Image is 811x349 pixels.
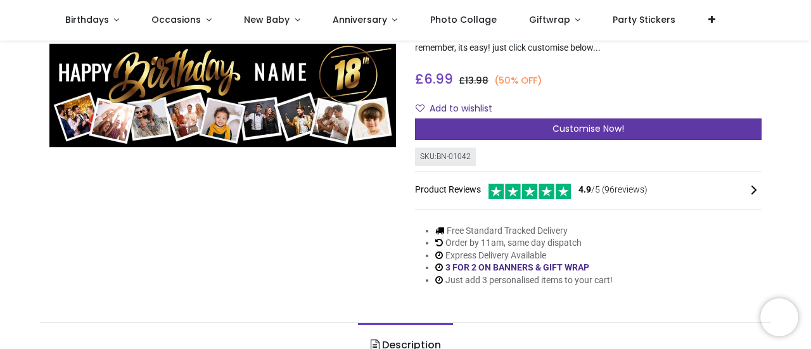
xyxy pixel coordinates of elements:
[578,184,648,196] span: /5 ( 96 reviews)
[494,74,542,87] small: (50% OFF)
[333,13,387,26] span: Anniversary
[416,104,425,113] i: Add to wishlist
[529,13,570,26] span: Giftwrap
[465,74,489,87] span: 13.98
[415,70,453,88] span: £
[760,298,798,336] iframe: Brevo live chat
[435,237,613,250] li: Order by 11am, same day dispatch
[415,182,762,199] div: Product Reviews
[244,13,290,26] span: New Baby
[415,148,476,166] div: SKU: BN-01042
[435,274,613,287] li: Just add 3 personalised items to your cart!
[415,30,762,54] p: Personalised eco-friendly premium banner available in 8 sizes. Make the day one to remember, its ...
[578,184,591,194] span: 4.9
[435,250,613,262] li: Express Delivery Available
[430,13,497,26] span: Photo Collage
[415,98,503,120] button: Add to wishlistAdd to wishlist
[424,70,453,88] span: 6.99
[49,44,396,148] img: Personalised Happy 18th Birthday Banner - Black & Gold - Custom Name & 9 Photo Upload
[445,262,589,272] a: 3 FOR 2 ON BANNERS & GIFT WRAP
[613,13,675,26] span: Party Stickers
[552,122,624,135] span: Customise Now!
[459,74,489,87] span: £
[435,225,613,238] li: Free Standard Tracked Delivery
[65,13,109,26] span: Birthdays
[151,13,201,26] span: Occasions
